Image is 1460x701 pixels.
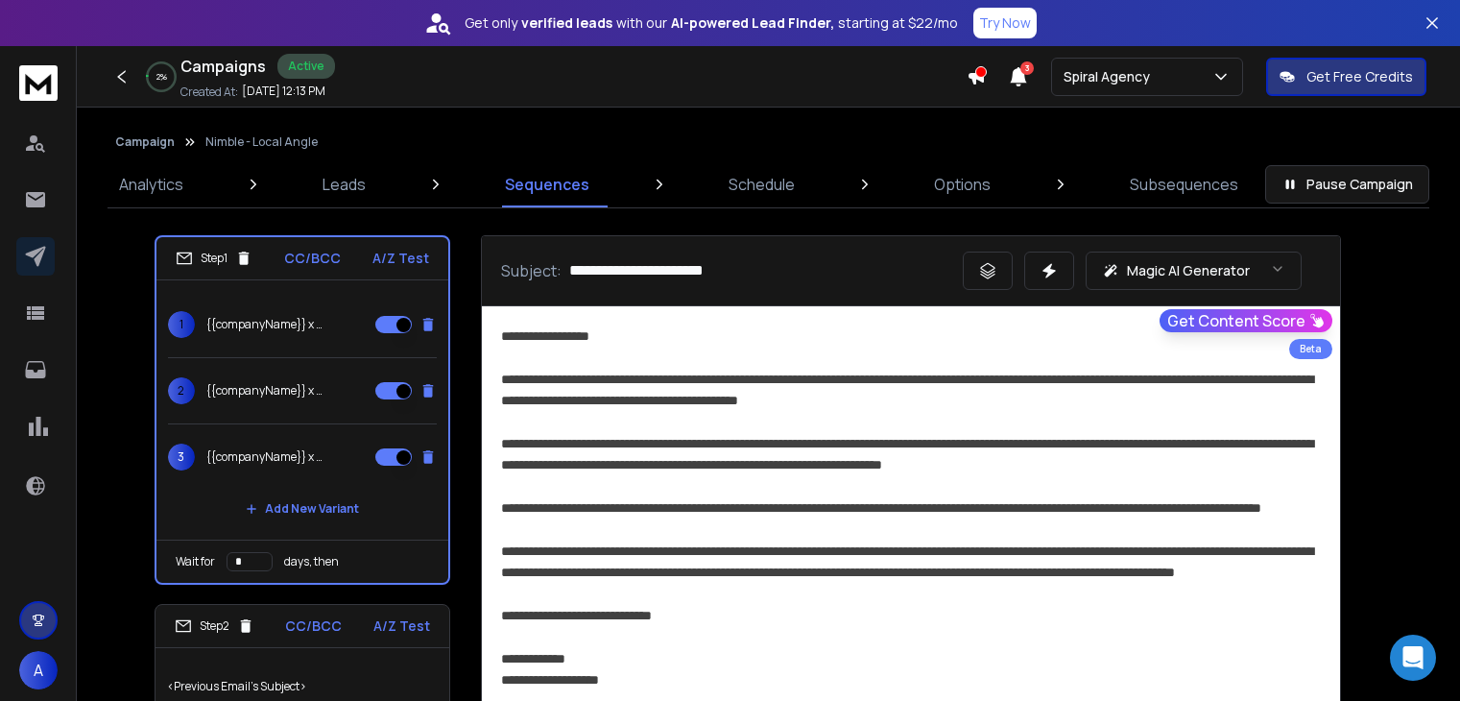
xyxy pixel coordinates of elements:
[119,173,183,196] p: Analytics
[277,54,335,79] div: Active
[230,490,374,528] button: Add New Variant
[1127,261,1250,280] p: Magic AI Generator
[156,71,167,83] p: 2 %
[671,13,834,33] strong: AI-powered Lead Finder,
[729,173,795,196] p: Schedule
[311,161,377,207] a: Leads
[176,250,252,267] div: Step 1
[979,13,1031,33] p: Try Now
[175,617,254,635] div: Step 2
[922,161,1002,207] a: Options
[1390,635,1436,681] div: Open Intercom Messenger
[168,444,195,471] span: 3
[180,85,238,100] p: Created At:
[323,173,366,196] p: Leads
[168,311,195,338] span: 1
[176,554,215,569] p: Wait for
[1064,67,1158,86] p: Spiral Agency
[108,161,195,207] a: Analytics
[1020,61,1034,75] span: 3
[19,65,58,101] img: logo
[1289,339,1332,359] div: Beta
[465,13,958,33] p: Get only with our starting at $22/mo
[168,377,195,404] span: 2
[206,449,329,465] p: {{companyName}} x Nimbl
[205,134,318,150] p: Nimble - Local Angle
[373,616,430,636] p: A/Z Test
[242,84,325,99] p: [DATE] 12:13 PM
[1130,173,1238,196] p: Subsequences
[284,249,341,268] p: CC/BCC
[285,616,342,636] p: CC/BCC
[155,235,450,585] li: Step1CC/BCCA/Z Test1{{companyName}} x Nimbl2{{companyName}} x Nimbl3{{companyName}} x NimblAdd Ne...
[973,8,1037,38] button: Try Now
[1306,67,1413,86] p: Get Free Credits
[934,173,991,196] p: Options
[1265,165,1429,204] button: Pause Campaign
[19,651,58,689] button: A
[501,259,562,282] p: Subject:
[180,55,266,78] h1: Campaigns
[206,383,329,399] p: {{companyName}} x Nimbl
[284,554,339,569] p: days, then
[1266,58,1426,96] button: Get Free Credits
[505,173,589,196] p: Sequences
[493,161,601,207] a: Sequences
[206,317,329,332] p: {{companyName}} x Nimbl
[1086,252,1302,290] button: Magic AI Generator
[717,161,806,207] a: Schedule
[1118,161,1250,207] a: Subsequences
[372,249,429,268] p: A/Z Test
[115,134,175,150] button: Campaign
[1160,309,1332,332] button: Get Content Score
[521,13,612,33] strong: verified leads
